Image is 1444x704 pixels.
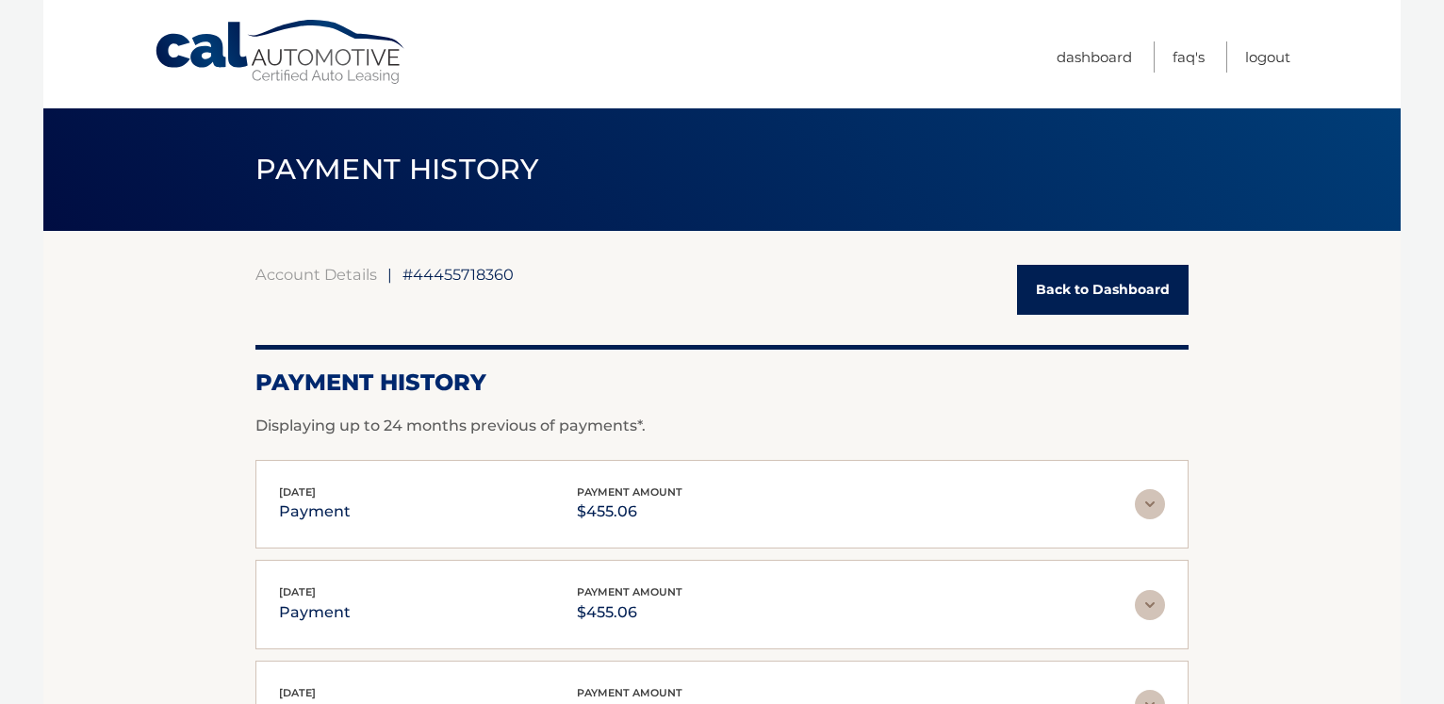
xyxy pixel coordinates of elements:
[279,585,316,598] span: [DATE]
[577,485,682,499] span: payment amount
[279,599,351,626] p: payment
[1173,41,1205,73] a: FAQ's
[577,499,682,525] p: $455.06
[255,415,1189,437] p: Displaying up to 24 months previous of payments*.
[1135,489,1165,519] img: accordion-rest.svg
[279,499,351,525] p: payment
[402,265,514,284] span: #44455718360
[577,599,682,626] p: $455.06
[154,19,408,86] a: Cal Automotive
[1057,41,1132,73] a: Dashboard
[387,265,392,284] span: |
[255,152,539,187] span: PAYMENT HISTORY
[279,686,316,699] span: [DATE]
[255,265,377,284] a: Account Details
[1017,265,1189,315] a: Back to Dashboard
[279,485,316,499] span: [DATE]
[255,368,1189,397] h2: Payment History
[1135,590,1165,620] img: accordion-rest.svg
[577,686,682,699] span: payment amount
[1245,41,1290,73] a: Logout
[577,585,682,598] span: payment amount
